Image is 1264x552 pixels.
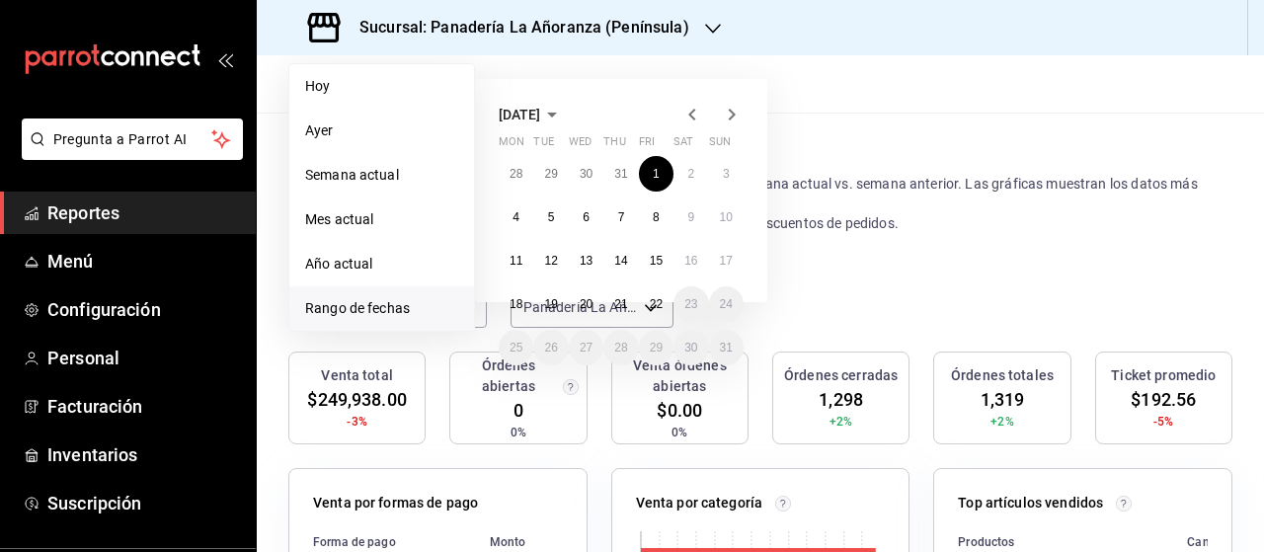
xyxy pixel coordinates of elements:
[636,493,763,513] p: Venta por categoría
[709,286,744,322] button: August 24, 2025
[709,156,744,192] button: August 3, 2025
[650,341,663,355] abbr: August 29, 2025
[513,397,523,424] span: 0
[687,210,694,224] abbr: August 9, 2025
[510,297,522,311] abbr: August 18, 2025
[829,413,852,431] span: +2%
[217,51,233,67] button: open_drawer_menu
[47,296,240,323] span: Configuración
[673,286,708,322] button: August 23, 2025
[307,386,406,413] span: $249,938.00
[569,199,603,235] button: August 6, 2025
[709,243,744,278] button: August 17, 2025
[533,286,568,322] button: August 19, 2025
[603,330,638,365] button: August 28, 2025
[47,441,240,468] span: Inventarios
[22,118,243,160] button: Pregunta a Parrot AI
[614,297,627,311] abbr: August 21, 2025
[618,210,625,224] abbr: August 7, 2025
[14,143,243,164] a: Pregunta a Parrot AI
[569,330,603,365] button: August 27, 2025
[569,243,603,278] button: August 13, 2025
[347,413,366,431] span: -3%
[650,297,663,311] abbr: August 22, 2025
[569,156,603,192] button: July 30, 2025
[533,199,568,235] button: August 5, 2025
[544,254,557,268] abbr: August 12, 2025
[639,243,673,278] button: August 15, 2025
[533,330,568,365] button: August 26, 2025
[313,493,478,513] p: Venta por formas de pago
[603,243,638,278] button: August 14, 2025
[684,254,697,268] abbr: August 16, 2025
[499,286,533,322] button: August 18, 2025
[533,135,553,156] abbr: Tuesday
[603,286,638,322] button: August 21, 2025
[1131,386,1196,413] span: $192.56
[569,286,603,322] button: August 20, 2025
[544,341,557,355] abbr: August 26, 2025
[684,297,697,311] abbr: August 23, 2025
[709,199,744,235] button: August 10, 2025
[650,254,663,268] abbr: August 15, 2025
[305,209,458,230] span: Mes actual
[513,210,519,224] abbr: August 4, 2025
[544,297,557,311] abbr: August 19, 2025
[533,156,568,192] button: July 29, 2025
[510,167,522,181] abbr: July 28, 2025
[720,254,733,268] abbr: August 17, 2025
[981,386,1025,413] span: 1,319
[990,413,1013,431] span: +2%
[709,135,731,156] abbr: Sunday
[511,424,526,441] span: 0%
[720,297,733,311] abbr: August 24, 2025
[533,243,568,278] button: August 12, 2025
[499,330,533,365] button: August 25, 2025
[951,365,1054,386] h3: Órdenes totales
[580,167,592,181] abbr: July 30, 2025
[687,167,694,181] abbr: August 2, 2025
[305,254,458,275] span: Año actual
[639,330,673,365] button: August 29, 2025
[603,156,638,192] button: July 31, 2025
[603,135,625,156] abbr: Thursday
[603,199,638,235] button: August 7, 2025
[784,365,898,386] h3: Órdenes cerradas
[709,330,744,365] button: August 31, 2025
[653,167,660,181] abbr: August 1, 2025
[47,199,240,226] span: Reportes
[1111,365,1216,386] h3: Ticket promedio
[653,210,660,224] abbr: August 8, 2025
[305,298,458,319] span: Rango de fechas
[583,210,590,224] abbr: August 6, 2025
[720,210,733,224] abbr: August 10, 2025
[620,355,740,397] h3: Venta órdenes abiertas
[305,165,458,186] span: Semana actual
[53,129,212,150] span: Pregunta a Parrot AI
[47,393,240,420] span: Facturación
[958,493,1103,513] p: Top artículos vendidos
[671,424,687,441] span: 0%
[548,210,555,224] abbr: August 5, 2025
[305,120,458,141] span: Ayer
[499,103,564,126] button: [DATE]
[321,365,392,386] h3: Venta total
[657,397,702,424] span: $0.00
[673,156,708,192] button: August 2, 2025
[47,490,240,516] span: Suscripción
[580,254,592,268] abbr: August 13, 2025
[499,135,524,156] abbr: Monday
[639,199,673,235] button: August 8, 2025
[639,286,673,322] button: August 22, 2025
[499,156,533,192] button: July 28, 2025
[499,199,533,235] button: August 4, 2025
[673,199,708,235] button: August 9, 2025
[510,341,522,355] abbr: August 25, 2025
[819,386,863,413] span: 1,298
[1153,413,1173,431] span: -5%
[47,248,240,275] span: Menú
[614,254,627,268] abbr: August 14, 2025
[673,243,708,278] button: August 16, 2025
[673,330,708,365] button: August 30, 2025
[47,345,240,371] span: Personal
